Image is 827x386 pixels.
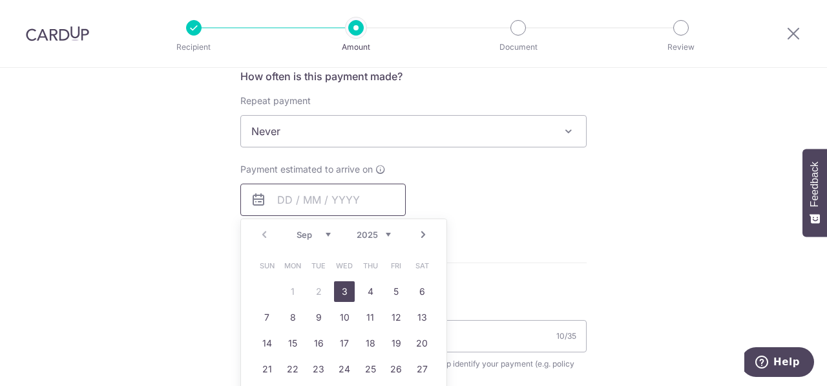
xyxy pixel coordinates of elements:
[412,281,432,302] a: 6
[308,307,329,328] a: 9
[282,307,303,328] a: 8
[282,255,303,276] span: Monday
[282,333,303,354] a: 15
[360,307,381,328] a: 11
[308,333,329,354] a: 16
[412,255,432,276] span: Saturday
[386,333,406,354] a: 19
[240,184,406,216] input: DD / MM / YYYY
[308,255,329,276] span: Tuesday
[386,281,406,302] a: 5
[26,26,89,41] img: CardUp
[386,255,406,276] span: Friday
[360,255,381,276] span: Thursday
[412,359,432,380] a: 27
[256,307,277,328] a: 7
[256,333,277,354] a: 14
[386,307,406,328] a: 12
[308,41,404,54] p: Amount
[334,359,355,380] a: 24
[412,307,432,328] a: 13
[802,149,827,237] button: Feedback - Show survey
[415,227,431,242] a: Next
[240,69,587,84] h5: How often is this payment made?
[240,163,373,176] span: Payment estimated to arrive on
[470,41,566,54] p: Document
[256,255,277,276] span: Sunday
[809,162,821,207] span: Feedback
[412,333,432,354] a: 20
[308,359,329,380] a: 23
[282,359,303,380] a: 22
[360,333,381,354] a: 18
[240,115,587,147] span: Never
[334,307,355,328] a: 10
[360,281,381,302] a: 4
[334,333,355,354] a: 17
[744,347,814,380] iframe: Opens a widget where you can find more information
[556,330,576,343] div: 10/35
[256,359,277,380] a: 21
[334,255,355,276] span: Wednesday
[360,359,381,380] a: 25
[386,359,406,380] a: 26
[240,94,311,107] label: Repeat payment
[241,116,586,147] span: Never
[334,281,355,302] a: 3
[633,41,729,54] p: Review
[146,41,242,54] p: Recipient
